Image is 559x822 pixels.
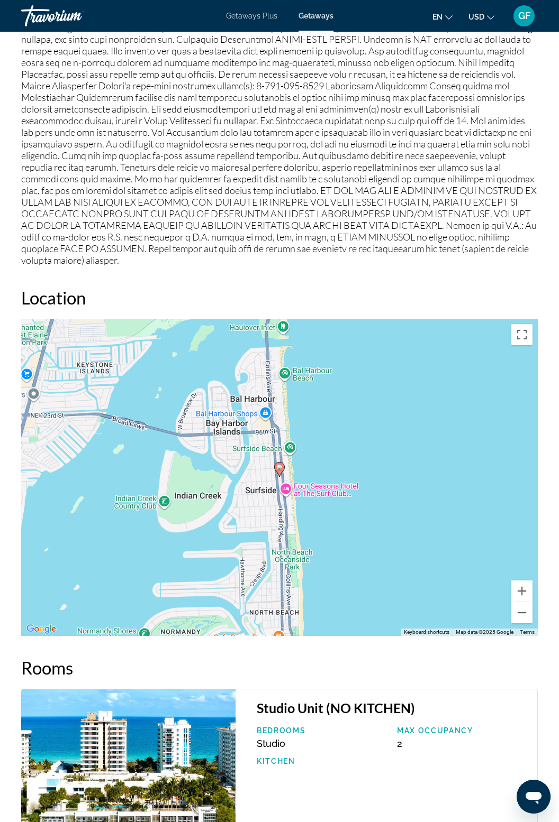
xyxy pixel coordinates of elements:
[257,738,285,749] span: Studio
[517,780,551,814] iframe: Button to launch messaging window
[456,629,513,635] span: Map data ©2025 Google
[432,9,453,24] button: Change language
[511,602,533,623] button: Zoom out
[21,2,127,30] a: Travorium
[24,622,59,636] a: Open this area in Google Maps (opens a new window)
[468,9,494,24] button: Change currency
[257,700,527,716] h3: Studio Unit (NO KITCHEN)
[21,657,538,678] h2: Rooms
[24,622,59,636] img: Google
[511,580,533,602] button: Zoom in
[510,5,538,27] button: User Menu
[511,324,533,345] button: Toggle fullscreen view
[404,629,449,636] button: Keyboard shortcuts
[520,629,535,635] a: Terms (opens in new tab)
[226,12,277,20] a: Getaways Plus
[257,757,386,765] p: Kitchen
[468,13,484,21] span: USD
[397,738,402,749] span: 2
[518,11,530,21] span: GF
[257,726,386,735] p: Bedrooms
[299,12,333,20] a: Getaways
[21,287,538,308] h2: Location
[432,13,443,21] span: en
[397,726,527,735] p: Max Occupancy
